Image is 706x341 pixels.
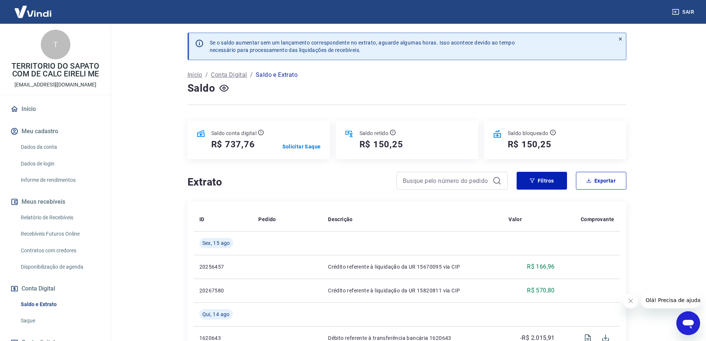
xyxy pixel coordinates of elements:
span: Qui, 14 ago [202,311,230,318]
input: Busque pelo número do pedido [403,175,490,186]
button: Meu cadastro [9,123,102,140]
p: Crédito referente à liquidação da UR 15820811 via CIP [328,287,497,294]
h4: Extrato [188,175,388,190]
h5: R$ 150,25 [508,138,551,150]
a: Início [9,101,102,117]
div: T [41,30,70,59]
h5: R$ 737,76 [211,138,255,150]
h5: R$ 150,25 [359,138,403,150]
img: Vindi [9,0,57,23]
span: Sex, 15 ago [202,239,230,247]
p: Saldo retido [359,129,389,137]
a: Recebíveis Futuros Online [18,226,102,242]
button: Conta Digital [9,281,102,297]
p: Pedido [258,216,276,223]
button: Meus recebíveis [9,194,102,210]
p: ID [199,216,205,223]
a: Informe de rendimentos [18,173,102,188]
p: Crédito referente à liquidação da UR 15670095 via CIP [328,263,497,270]
p: Comprovante [581,216,614,223]
a: Disponibilização de agenda [18,259,102,275]
p: Saldo e Extrato [256,71,298,79]
a: Início [188,71,202,79]
h4: Saldo [188,81,215,96]
a: Conta Digital [211,71,247,79]
button: Exportar [576,172,626,190]
p: Valor [508,216,522,223]
button: Filtros [517,172,567,190]
a: Solicitar Saque [282,143,321,150]
p: R$ 166,96 [527,262,555,271]
iframe: Botão para abrir a janela de mensagens [676,311,700,335]
iframe: Fechar mensagem [623,294,638,308]
p: / [205,71,208,79]
p: Saldo bloqueado [508,129,548,137]
a: Saque [18,313,102,328]
p: Saldo conta digital [211,129,257,137]
p: 20267580 [199,287,247,294]
a: Saldo e Extrato [18,297,102,312]
a: Contratos com credores [18,243,102,258]
p: R$ 570,80 [527,286,555,295]
button: Sair [670,5,697,19]
p: [EMAIL_ADDRESS][DOMAIN_NAME] [14,81,96,89]
p: 20256457 [199,263,247,270]
a: Relatório de Recebíveis [18,210,102,225]
p: Se o saldo aumentar sem um lançamento correspondente no extrato, aguarde algumas horas. Isso acon... [210,39,515,54]
p: TERRITORIO DO SAPATO COM DE CALC EIRELI ME [6,62,105,78]
a: Dados de login [18,156,102,171]
span: Olá! Precisa de ajuda? [4,5,62,11]
p: / [250,71,253,79]
iframe: Mensagem da empresa [641,292,700,308]
a: Dados da conta [18,140,102,155]
p: Descrição [328,216,353,223]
